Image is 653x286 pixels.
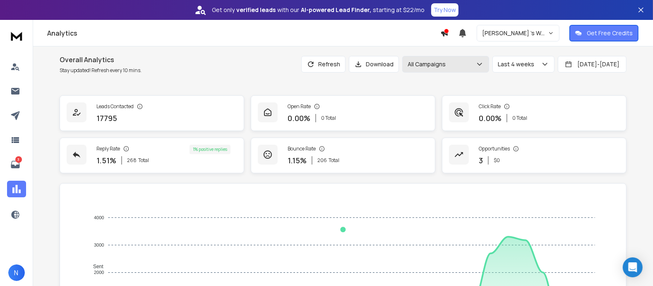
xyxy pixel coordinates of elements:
[321,115,336,121] p: 0 Total
[96,145,120,152] p: Reply Rate
[127,157,137,164] span: 268
[96,103,134,110] p: Leads Contacted
[318,60,340,68] p: Refresh
[288,155,307,166] p: 1.15 %
[408,60,449,68] p: All Campaigns
[212,6,425,14] p: Get only with our starting at $22/mo
[288,112,310,124] p: 0.00 %
[8,28,25,44] img: logo
[442,95,627,131] a: Click Rate0.00%0 Total
[94,242,104,247] tspan: 3000
[498,60,538,68] p: Last 4 weeks
[329,157,339,164] span: Total
[558,56,627,73] button: [DATE]-[DATE]
[251,95,435,131] a: Open Rate0.00%0 Total
[301,6,371,14] strong: AI-powered Lead Finder,
[482,29,548,37] p: [PERSON_NAME] 's Workspace
[60,138,244,173] a: Reply Rate1.51%268Total1% positive replies
[94,215,104,220] tspan: 4000
[96,112,117,124] p: 17795
[7,156,24,173] a: 3
[479,103,501,110] p: Click Rate
[494,157,500,164] p: $ 0
[288,103,311,110] p: Open Rate
[479,145,510,152] p: Opportunities
[138,157,149,164] span: Total
[60,95,244,131] a: Leads Contacted17795
[587,29,633,37] p: Get Free Credits
[236,6,276,14] strong: verified leads
[60,55,142,65] h1: Overall Analytics
[60,67,142,74] p: Stay updated! Refresh every 10 mins.
[96,155,116,166] p: 1.51 %
[479,112,502,124] p: 0.00 %
[47,28,440,38] h1: Analytics
[366,60,394,68] p: Download
[442,138,627,173] a: Opportunities3$0
[94,270,104,275] tspan: 2000
[431,3,459,17] button: Try Now
[569,25,639,41] button: Get Free Credits
[512,115,527,121] p: 0 Total
[434,6,456,14] p: Try Now
[8,264,25,281] button: N
[301,56,346,73] button: Refresh
[87,264,103,269] span: Sent
[251,138,435,173] a: Bounce Rate1.15%206Total
[190,145,230,154] div: 1 % positive replies
[288,145,316,152] p: Bounce Rate
[623,257,643,277] div: Open Intercom Messenger
[15,156,22,163] p: 3
[349,56,399,73] button: Download
[479,155,483,166] p: 3
[317,157,327,164] span: 206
